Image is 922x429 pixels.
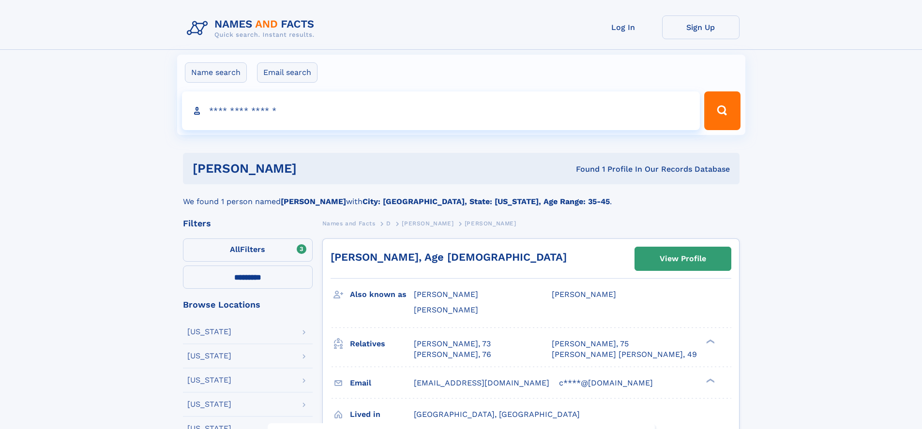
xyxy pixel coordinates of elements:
[414,305,478,314] span: [PERSON_NAME]
[183,238,313,262] label: Filters
[183,300,313,309] div: Browse Locations
[187,400,231,408] div: [US_STATE]
[402,217,453,229] a: [PERSON_NAME]
[187,328,231,336] div: [US_STATE]
[322,217,376,229] a: Names and Facts
[635,247,731,270] a: View Profile
[187,376,231,384] div: [US_STATE]
[386,220,391,227] span: D
[187,352,231,360] div: [US_STATE]
[183,219,313,228] div: Filters
[230,245,240,254] span: All
[183,184,740,207] div: We found 1 person named with .
[331,251,567,263] a: [PERSON_NAME], Age [DEMOGRAPHIC_DATA]
[363,197,610,206] b: City: [GEOGRAPHIC_DATA], State: [US_STATE], Age Range: 35-45
[465,220,516,227] span: [PERSON_NAME]
[182,91,700,130] input: search input
[281,197,346,206] b: [PERSON_NAME]
[350,375,414,391] h3: Email
[402,220,453,227] span: [PERSON_NAME]
[585,15,662,39] a: Log In
[704,338,715,344] div: ❯
[350,336,414,352] h3: Relatives
[662,15,740,39] a: Sign Up
[704,377,715,384] div: ❯
[414,339,491,349] a: [PERSON_NAME], 73
[436,164,730,175] div: Found 1 Profile In Our Records Database
[414,378,549,387] span: [EMAIL_ADDRESS][DOMAIN_NAME]
[414,290,478,299] span: [PERSON_NAME]
[414,410,580,419] span: [GEOGRAPHIC_DATA], [GEOGRAPHIC_DATA]
[386,217,391,229] a: D
[185,62,247,83] label: Name search
[552,290,616,299] span: [PERSON_NAME]
[350,406,414,423] h3: Lived in
[704,91,740,130] button: Search Button
[414,349,491,360] a: [PERSON_NAME], 76
[257,62,317,83] label: Email search
[552,339,629,349] a: [PERSON_NAME], 75
[183,15,322,42] img: Logo Names and Facts
[193,163,437,175] h1: [PERSON_NAME]
[552,349,697,360] a: [PERSON_NAME] [PERSON_NAME], 49
[350,286,414,303] h3: Also known as
[660,248,706,270] div: View Profile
